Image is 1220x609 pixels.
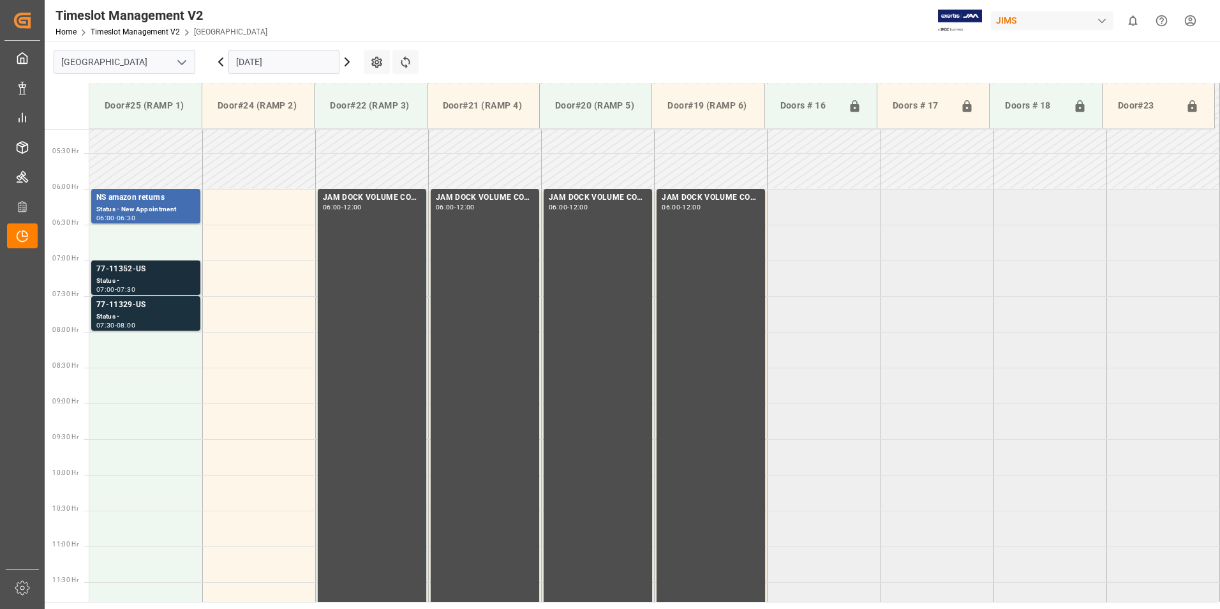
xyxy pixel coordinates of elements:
[991,8,1119,33] button: JIMS
[115,287,117,292] div: -
[56,27,77,36] a: Home
[325,94,416,117] div: Door#22 (RAMP 3)
[1000,94,1067,118] div: Doors # 18
[96,299,195,312] div: 77-11329-US
[938,10,982,32] img: Exertis%20JAM%20-%20Email%20Logo.jpg_1722504956.jpg
[56,6,267,25] div: Timeslot Management V2
[54,50,195,74] input: Type to search/select
[96,276,195,287] div: Status -
[567,204,569,210] div: -
[549,192,647,204] div: JAM DOCK VOLUME CONTROL
[91,27,180,36] a: Timeslot Management V2
[454,204,456,210] div: -
[52,147,78,154] span: 05:30 Hr
[662,94,754,117] div: Door#19 (RAMP 6)
[52,290,78,297] span: 07:30 Hr
[775,94,843,118] div: Doors # 16
[550,94,641,117] div: Door#20 (RAMP 5)
[100,94,191,117] div: Door#25 (RAMP 1)
[96,263,195,276] div: 77-11352-US
[117,287,135,292] div: 07:30
[569,204,588,210] div: 12:00
[991,11,1113,30] div: JIMS
[680,204,682,210] div: -
[96,322,115,328] div: 07:30
[1113,94,1180,118] div: Door#23
[117,215,135,221] div: 06:30
[438,94,529,117] div: Door#21 (RAMP 4)
[341,204,343,210] div: -
[549,204,567,210] div: 06:00
[115,215,117,221] div: -
[52,576,78,583] span: 11:30 Hr
[1119,6,1147,35] button: show 0 new notifications
[888,94,955,118] div: Doors # 17
[96,192,195,204] div: NS amazon returns
[323,192,421,204] div: JAM DOCK VOLUME CONTROL
[682,204,701,210] div: 12:00
[436,192,534,204] div: JAM DOCK VOLUME CONTROL
[662,192,760,204] div: JAM DOCK VOLUME CONTROL
[96,215,115,221] div: 06:00
[52,541,78,548] span: 11:00 Hr
[52,255,78,262] span: 07:00 Hr
[96,287,115,292] div: 07:00
[228,50,339,74] input: DD.MM.YYYY
[1147,6,1176,35] button: Help Center
[436,204,454,210] div: 06:00
[52,505,78,512] span: 10:30 Hr
[52,219,78,226] span: 06:30 Hr
[456,204,475,210] div: 12:00
[172,52,191,72] button: open menu
[343,204,362,210] div: 12:00
[662,204,680,210] div: 06:00
[52,433,78,440] span: 09:30 Hr
[52,183,78,190] span: 06:00 Hr
[212,94,304,117] div: Door#24 (RAMP 2)
[117,322,135,328] div: 08:00
[115,322,117,328] div: -
[96,204,195,215] div: Status - New Appointment
[52,326,78,333] span: 08:00 Hr
[96,312,195,322] div: Status -
[52,398,78,405] span: 09:00 Hr
[52,362,78,369] span: 08:30 Hr
[52,469,78,476] span: 10:00 Hr
[323,204,341,210] div: 06:00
